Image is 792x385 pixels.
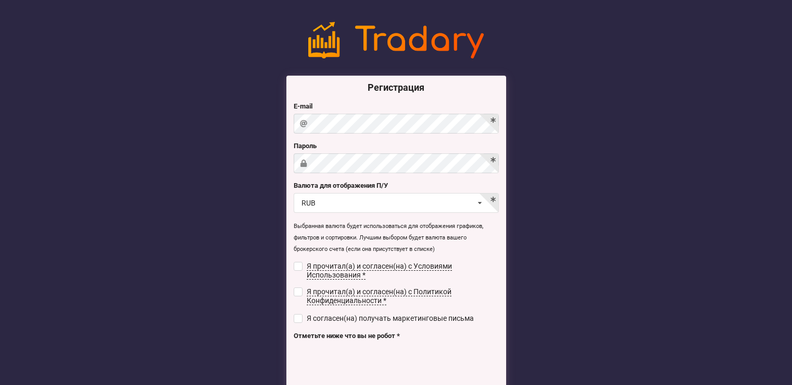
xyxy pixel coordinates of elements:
[294,331,499,341] label: Отметьте ниже что вы не робот *
[294,101,499,112] label: E-mail
[294,141,499,151] label: Пароль
[294,223,483,252] small: Выбранная валюта будет использоваться для отображения графиков, фильтров и сортировки. Лучшим выб...
[294,81,499,93] h3: Регистрация
[294,314,474,323] label: Я согласен(на) получать маркетинговые письма
[301,199,316,207] div: RUB
[308,22,484,58] img: logo-noslogan-1ad60627477bfbe4b251f00f67da6d4e.png
[294,343,452,384] iframe: reCAPTCHA
[294,181,499,191] label: Валюта для отображения П/У
[307,262,452,280] span: Я прочитал(а) и согласен(на) с Условиями Использования *
[307,287,451,305] span: Я прочитал(а) и согласен(на) с Политикой Конфиденциальности *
